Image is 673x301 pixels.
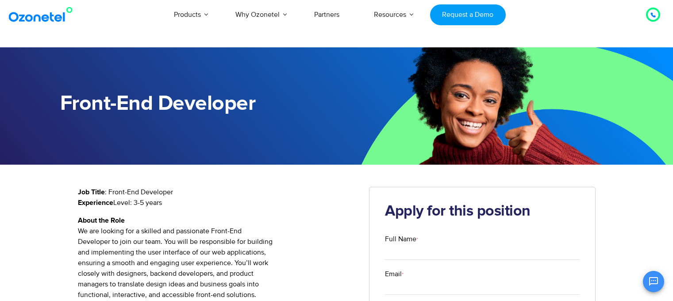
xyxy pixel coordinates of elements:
[78,199,113,206] strong: Experience
[78,189,105,196] strong: Job Title
[385,203,580,220] h2: Apply for this position
[643,271,664,292] button: Open chat
[430,4,506,25] a: Request a Demo
[385,234,580,244] label: Full Name
[78,215,356,300] p: We are looking for a skilled and passionate Front-End Developer to join our team. You will be res...
[78,187,356,208] p: : Front-End Developer Level: 3-5 years
[385,269,580,279] label: Email
[78,217,125,224] strong: About the Role
[60,92,337,116] h1: Front-End Developer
